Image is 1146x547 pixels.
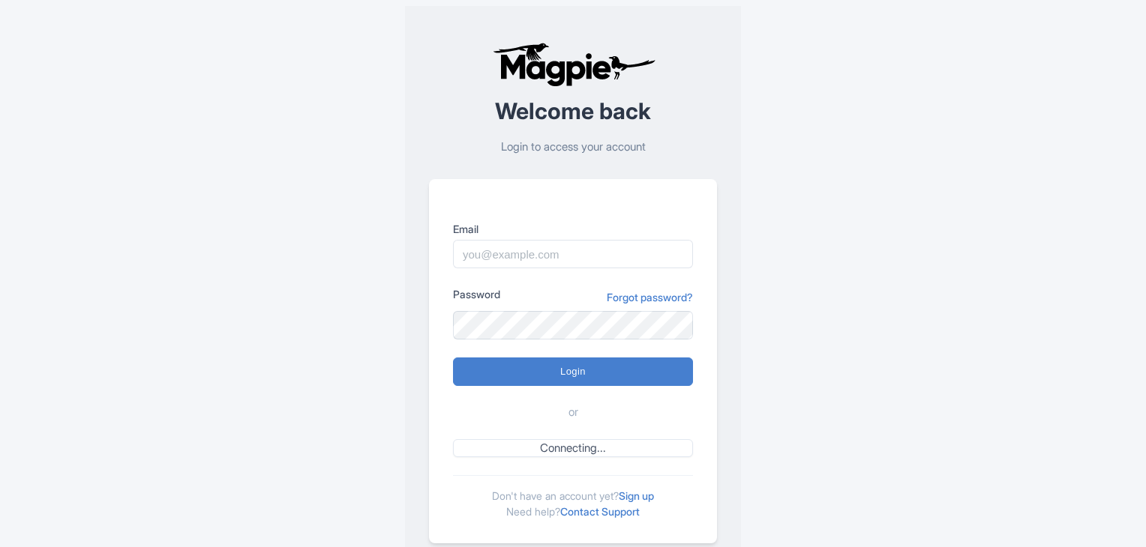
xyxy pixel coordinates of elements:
[429,139,717,156] p: Login to access your account
[560,505,640,518] a: Contact Support
[607,289,693,305] a: Forgot password?
[453,439,693,458] a: Connecting...
[453,240,693,268] input: you@example.com
[489,42,658,87] img: logo-ab69f6fb50320c5b225c76a69d11143b.png
[453,357,693,386] input: Login
[453,221,693,237] label: Email
[568,404,578,421] span: or
[429,99,717,124] h2: Welcome back
[453,475,693,519] div: Don't have an account yet? Need help?
[453,286,500,302] label: Password
[619,489,654,502] a: Sign up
